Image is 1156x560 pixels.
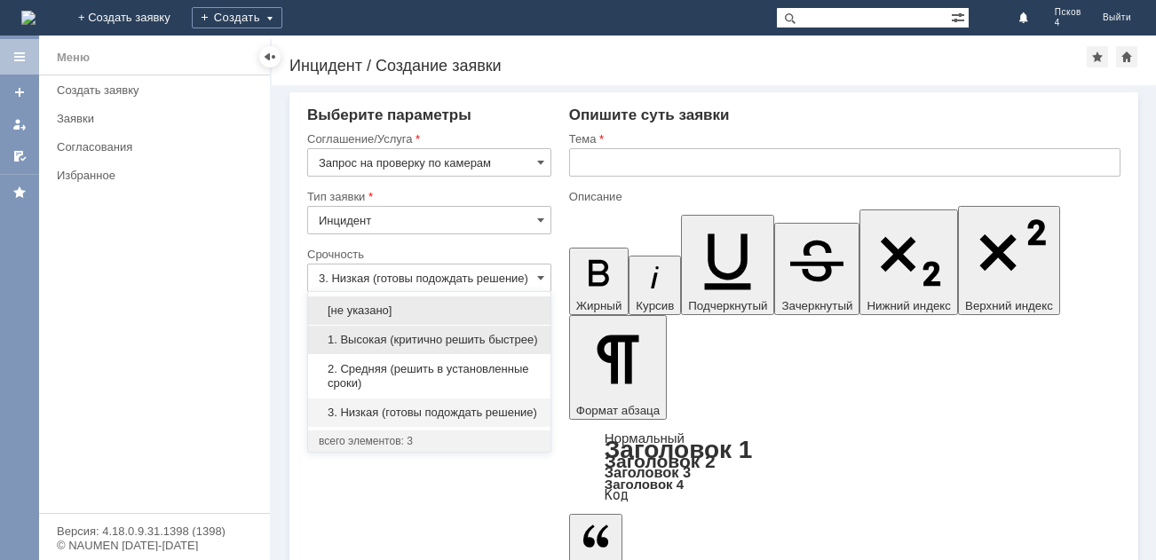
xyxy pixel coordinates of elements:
span: Подчеркнутый [688,299,767,312]
span: 4 [1055,18,1081,28]
div: Избранное [57,169,240,182]
div: Создать заявку [57,83,259,97]
div: всего элементов: 3 [319,434,540,448]
a: Код [605,487,629,503]
span: Опишите суть заявки [569,106,730,123]
div: Согласования [57,140,259,154]
button: Жирный [569,248,629,315]
button: Зачеркнутый [774,223,859,315]
button: Курсив [629,256,681,315]
a: Заголовок 3 [605,464,691,480]
a: Создать заявку [50,76,266,104]
div: Заявки [57,112,259,125]
div: Тип заявки [307,191,548,202]
a: Заголовок 4 [605,477,684,492]
a: Согласования [50,133,266,161]
span: Верхний индекс [965,299,1053,312]
button: Нижний индекс [859,209,958,315]
span: Выберите параметры [307,106,471,123]
span: 1. Высокая (критично решить быстрее) [319,333,540,347]
span: Нижний индекс [867,299,951,312]
img: logo [21,11,36,25]
button: Подчеркнутый [681,215,774,315]
a: Заявки [50,105,266,132]
a: Заголовок 2 [605,451,716,471]
div: Добавить в избранное [1087,46,1108,67]
div: Меню [57,47,90,68]
div: Формат абзаца [569,432,1120,501]
a: Нормальный [605,430,685,446]
span: 3. Низкая (готовы подождать решение) [319,406,540,420]
span: Курсив [636,299,674,312]
div: Срочность [307,248,548,260]
a: Создать заявку [5,78,34,106]
div: Создать [192,7,282,28]
div: © NAUMEN [DATE]-[DATE] [57,540,252,551]
div: Скрыть меню [259,46,281,67]
span: Расширенный поиск [951,8,969,25]
button: Верхний индекс [958,206,1060,315]
div: Инцидент / Создание заявки [289,57,1087,75]
a: Перейти на домашнюю страницу [21,11,36,25]
div: Описание [569,191,1117,202]
span: Зачеркнутый [781,299,852,312]
button: Формат абзаца [569,315,667,420]
span: Формат абзаца [576,404,660,417]
a: Мои согласования [5,142,34,170]
span: Псков [1055,7,1081,18]
span: 2. Средняя (решить в установленные сроки) [319,362,540,390]
div: Версия: 4.18.0.9.31.1398 (1398) [57,525,252,537]
div: Соглашение/Услуга [307,133,548,145]
a: Заголовок 1 [605,436,753,463]
span: Жирный [576,299,622,312]
div: Сделать домашней страницей [1116,46,1137,67]
a: Мои заявки [5,110,34,138]
span: [не указано] [319,304,540,318]
div: Тема [569,133,1117,145]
